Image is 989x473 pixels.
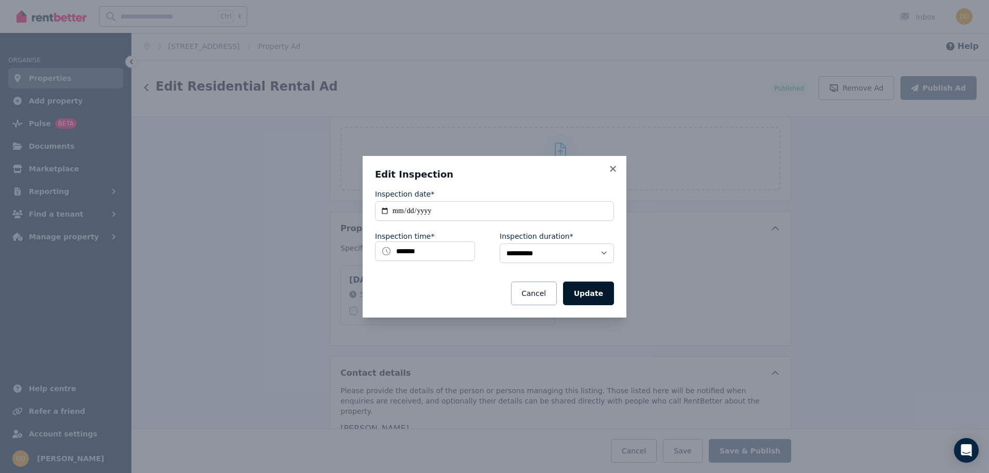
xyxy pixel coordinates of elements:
label: Inspection date* [375,189,434,199]
div: Open Intercom Messenger [954,438,979,463]
label: Inspection duration* [500,231,573,241]
label: Inspection time* [375,231,434,241]
button: Cancel [511,282,557,305]
h3: Edit Inspection [375,168,614,181]
button: Update [563,282,614,305]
